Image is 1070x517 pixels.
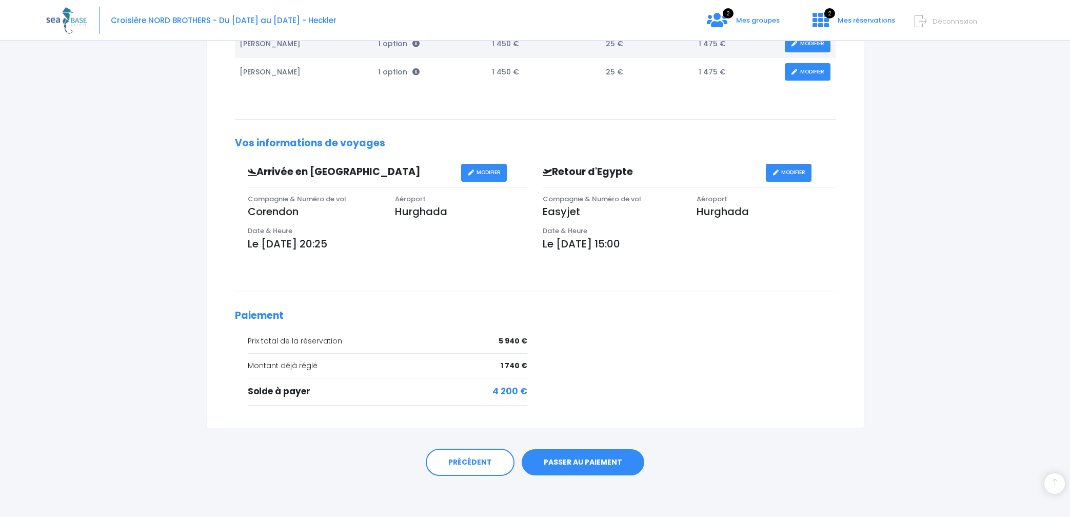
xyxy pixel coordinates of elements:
a: MODIFIER [785,35,830,53]
a: MODIFIER [766,164,811,182]
span: Aéroport [395,194,426,204]
span: 5 940 € [499,336,527,347]
td: 1 450 € [487,58,601,86]
div: Solde à payer [248,385,528,398]
a: PRÉCÉDENT [426,449,514,476]
td: [PERSON_NAME] [235,30,373,58]
div: Prix total de la réservation [248,336,528,347]
span: Date & Heure [248,226,292,236]
td: 1 450 € [487,30,601,58]
td: 1 475 € [693,58,780,86]
h3: Retour d'Egypte [535,166,766,178]
span: Mes réservations [838,15,895,25]
div: Montant déjà réglé [248,360,528,371]
a: MODIFIER [461,164,507,182]
span: Déconnexion [933,16,977,26]
span: 1 option [378,39,420,49]
span: 1 740 € [501,360,527,371]
h3: Arrivée en [GEOGRAPHIC_DATA] [240,166,462,178]
span: Date & Heure [543,226,587,236]
span: Compagnie & Numéro de vol [543,194,641,204]
p: Hurghada [395,204,527,219]
span: Croisière NORD BROTHERS - Du [DATE] au [DATE] - Heckler [111,15,336,26]
a: 2 Mes réservations [804,19,901,29]
span: 1 option [378,67,420,77]
p: Le [DATE] 20:25 [248,236,528,252]
a: MODIFIER [785,63,830,81]
p: Le [DATE] 15:00 [543,236,836,252]
a: 2 Mes groupes [699,19,788,29]
a: PASSER AU PAIEMENT [522,449,644,476]
h2: Vos informations de voyages [235,138,836,149]
span: 2 [723,8,734,18]
p: Easyjet [543,204,681,219]
td: 25 € [601,58,693,86]
span: Mes groupes [736,15,780,25]
span: Aéroport [697,194,727,204]
td: 25 € [601,30,693,58]
p: Hurghada [697,204,835,219]
td: 1 475 € [693,30,780,58]
span: 4 200 € [492,385,527,398]
span: Compagnie & Numéro de vol [248,194,346,204]
h2: Paiement [235,310,836,322]
p: Corendon [248,204,380,219]
span: 2 [824,8,835,18]
td: [PERSON_NAME] [235,58,373,86]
